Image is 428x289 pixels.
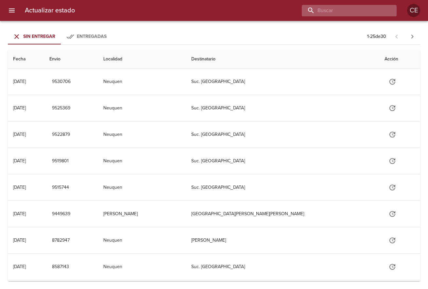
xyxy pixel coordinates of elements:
button: 8587143 [49,261,72,273]
div: [DATE] [13,237,26,243]
td: Suc. [GEOGRAPHIC_DATA] [186,121,379,148]
h6: Actualizar estado [25,5,75,16]
td: [GEOGRAPHIC_DATA][PERSON_NAME][PERSON_NAME] [186,201,379,227]
span: Actualizar estado y agregar documentación [385,105,400,110]
div: [DATE] [13,264,26,269]
span: 9525369 [52,104,70,112]
button: 9525369 [49,102,73,114]
td: [PERSON_NAME] [186,227,379,253]
span: 9530706 [52,78,71,86]
span: Pagina anterior [389,33,404,40]
div: [DATE] [13,132,26,137]
span: Actualizar estado y agregar documentación [385,131,400,137]
th: Localidad [98,50,186,69]
button: 8782947 [49,234,72,247]
th: Envio [44,50,98,69]
button: menu [4,3,20,18]
div: [DATE] [13,158,26,164]
span: 9519801 [52,157,69,165]
div: [DATE] [13,105,26,111]
span: 8782947 [52,236,70,245]
button: 9530706 [49,76,73,88]
td: Neuquen [98,121,186,148]
td: Neuquen [98,254,186,280]
th: Acción [379,50,420,69]
span: 9449639 [52,210,70,218]
input: buscar [302,5,385,16]
span: Actualizar estado y agregar documentación [385,237,400,243]
td: Neuquen [98,227,186,253]
span: 8587143 [52,263,69,271]
div: Tabs Envios [8,29,112,44]
button: 9449639 [49,208,73,220]
span: Actualizar estado y agregar documentación [385,211,400,216]
td: Neuquen [98,95,186,121]
div: CE [407,4,420,17]
div: [DATE] [13,211,26,217]
span: 9515744 [52,184,69,192]
div: [DATE] [13,79,26,84]
div: Abrir información de usuario [407,4,420,17]
td: Suc. [GEOGRAPHIC_DATA] [186,95,379,121]
p: 1 - 25 de 30 [367,33,386,40]
span: Actualizar estado y agregar documentación [385,184,400,190]
button: 9515744 [49,182,72,194]
td: Suc. [GEOGRAPHIC_DATA] [186,69,379,95]
span: Actualizar estado y agregar documentación [385,78,400,84]
td: Suc. [GEOGRAPHIC_DATA] [186,148,379,174]
button: 9522879 [49,129,73,141]
span: Sin Entregar [23,34,55,39]
span: Pagina siguiente [404,29,420,44]
div: [DATE] [13,185,26,190]
th: Fecha [8,50,44,69]
span: Actualizar estado y agregar documentación [385,264,400,269]
span: Entregadas [77,34,107,39]
td: Suc. [GEOGRAPHIC_DATA] [186,254,379,280]
span: 9522879 [52,131,70,139]
td: [PERSON_NAME] [98,201,186,227]
td: Neuquen [98,148,186,174]
span: Actualizar estado y agregar documentación [385,158,400,163]
td: Neuquen [98,174,186,201]
th: Destinatario [186,50,379,69]
button: 9519801 [49,155,71,167]
td: Suc. [GEOGRAPHIC_DATA] [186,174,379,201]
td: Neuquen [98,69,186,95]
